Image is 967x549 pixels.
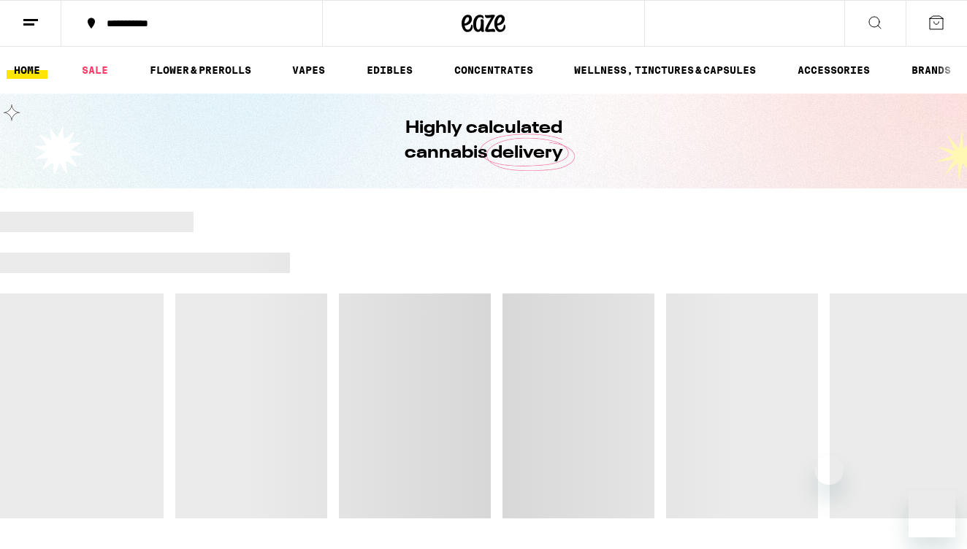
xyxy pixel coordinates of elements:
[285,61,332,79] a: VAPES
[909,491,955,537] iframe: Button to launch messaging window
[447,61,540,79] a: CONCENTRATES
[790,61,877,79] a: ACCESSORIES
[567,61,763,79] a: WELLNESS, TINCTURES & CAPSULES
[74,61,115,79] a: SALE
[814,456,844,485] iframe: Close message
[363,116,604,166] h1: Highly calculated cannabis delivery
[359,61,420,79] a: EDIBLES
[904,61,958,79] a: BRANDS
[7,61,47,79] a: HOME
[142,61,259,79] a: FLOWER & PREROLLS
